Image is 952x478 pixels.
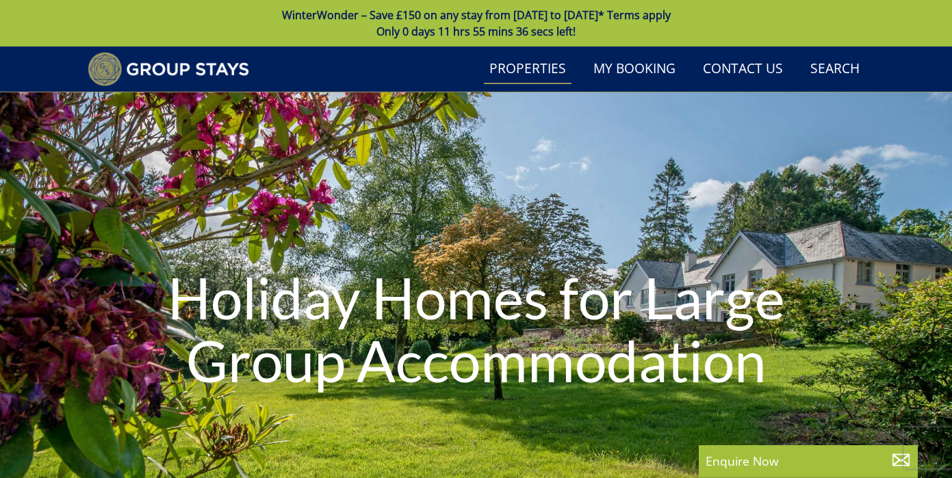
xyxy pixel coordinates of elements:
img: Group Stays [88,52,250,86]
a: Properties [484,54,571,85]
a: Search [805,54,865,85]
p: Enquire Now [706,452,911,470]
a: Contact Us [697,54,788,85]
h1: Holiday Homes for Large Group Accommodation [143,239,810,420]
span: Only 0 days 11 hrs 55 mins 36 secs left! [376,24,576,39]
a: My Booking [588,54,681,85]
